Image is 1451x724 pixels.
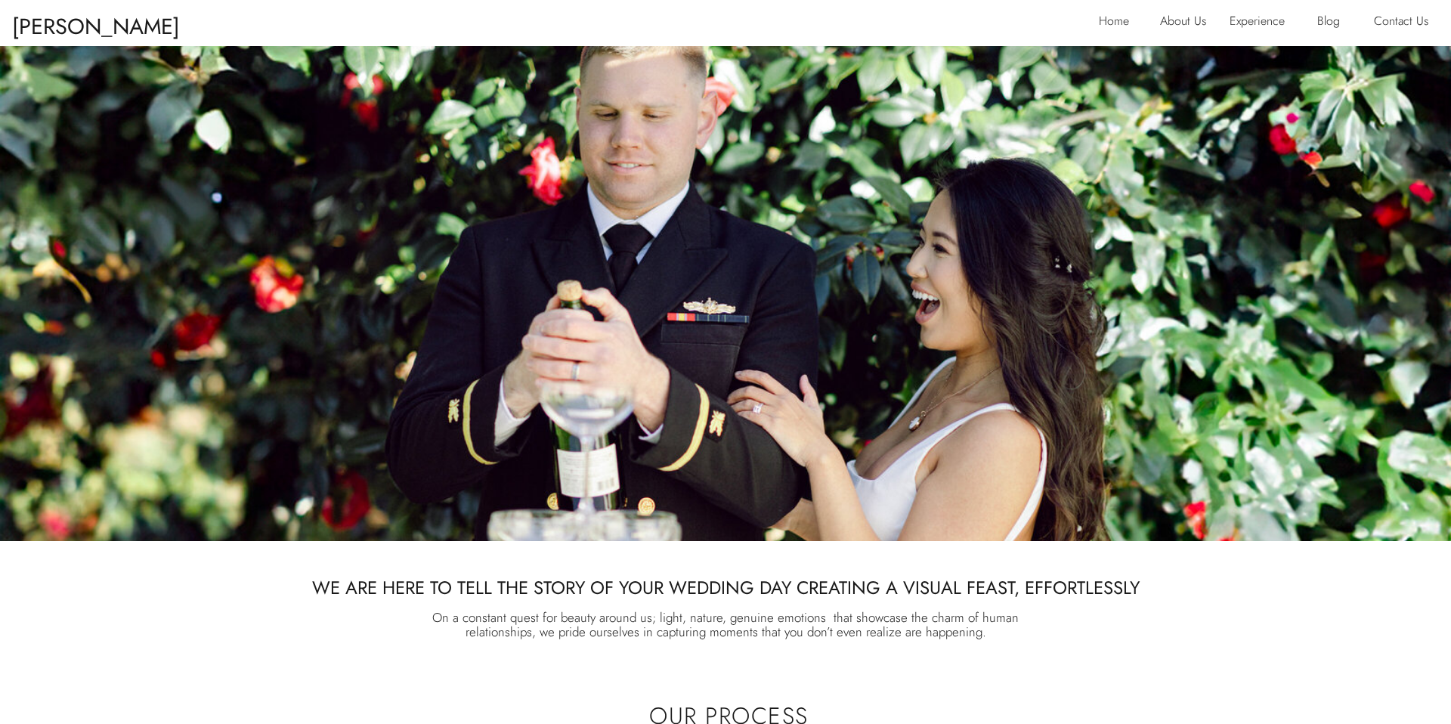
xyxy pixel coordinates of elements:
[1374,11,1438,35] a: Contact Us
[303,571,1148,611] p: We are here to tell the story of your wedding day creating a visual feast, effortlessly
[1099,11,1138,35] a: Home
[400,611,1051,658] p: On a constant quest for beauty around us; light, nature, genuine emotions that showcase the charm...
[1160,11,1219,35] a: About Us
[1317,11,1351,35] a: Blog
[12,7,196,35] p: [PERSON_NAME] & [PERSON_NAME]
[1230,11,1297,35] a: Experience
